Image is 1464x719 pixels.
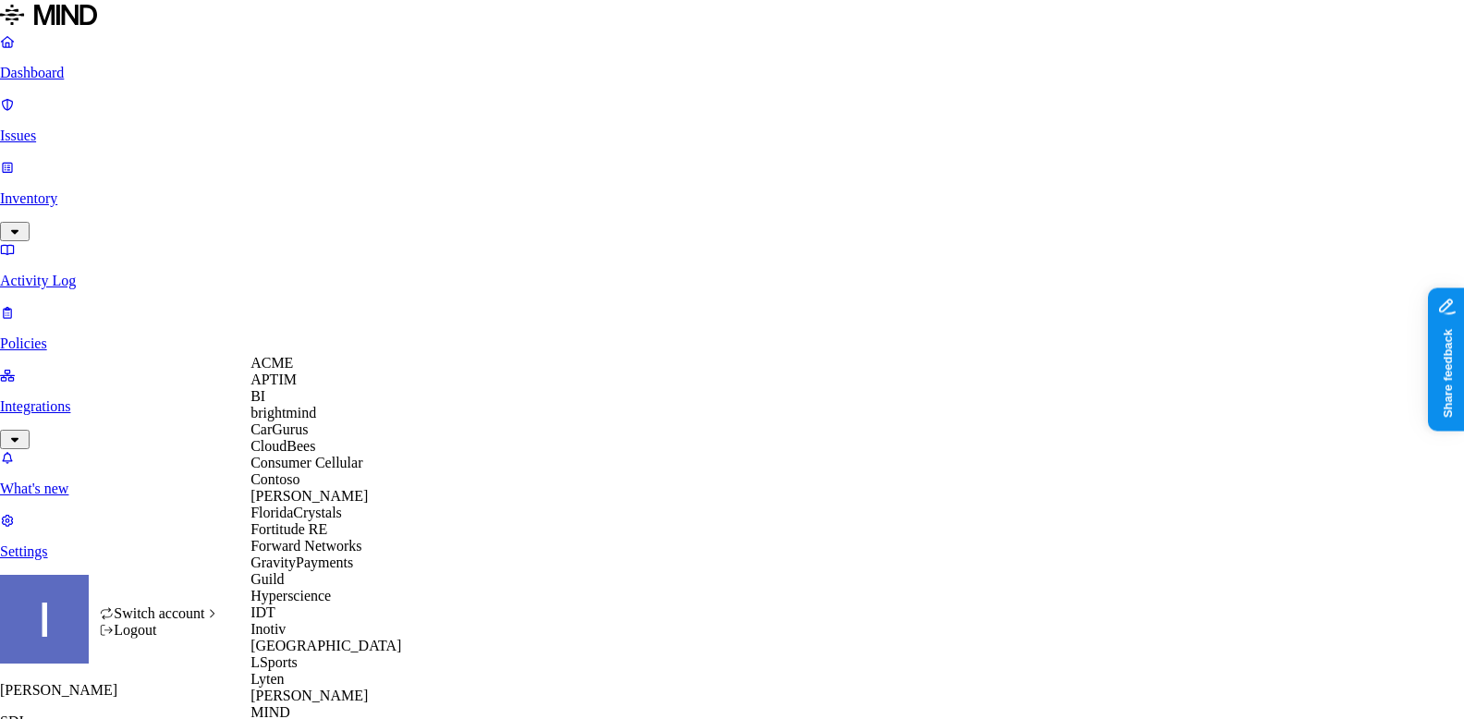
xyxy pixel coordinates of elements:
span: Switch account [114,605,204,621]
span: FloridaCrystals [250,505,342,520]
span: Contoso [250,471,299,487]
div: Logout [99,622,219,639]
span: [GEOGRAPHIC_DATA] [250,638,401,653]
span: GravityPayments [250,554,353,570]
span: Inotiv [250,621,286,637]
span: APTIM [250,372,297,387]
span: Fortitude RE [250,521,327,537]
span: BI [250,388,265,404]
span: CloudBees [250,438,315,454]
span: Guild [250,571,284,587]
span: Consumer Cellular [250,455,362,470]
span: Lyten [250,671,284,687]
span: [PERSON_NAME] [250,688,368,703]
span: brightmind [250,405,316,420]
span: Hyperscience [250,588,331,603]
span: Forward Networks [250,538,361,554]
span: [PERSON_NAME] [250,488,368,504]
span: IDT [250,604,275,620]
span: CarGurus [250,421,308,437]
span: ACME [250,355,293,371]
span: LSports [250,654,298,670]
